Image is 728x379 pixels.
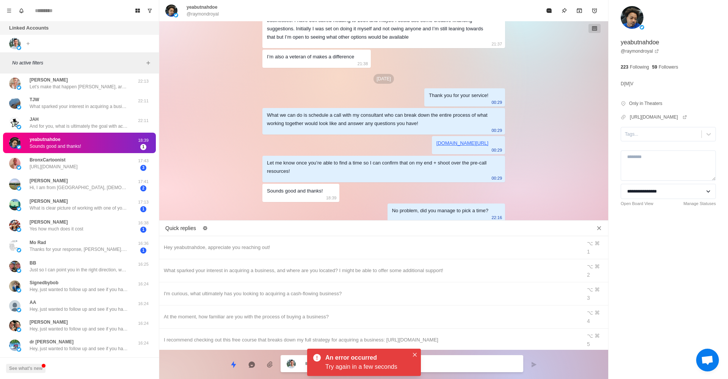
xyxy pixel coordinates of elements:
p: BronxCartoonist [30,157,66,163]
button: See what's new [6,364,45,373]
img: picture [9,38,20,49]
p: What sparked your interest in acquiring a business, and where are you located? I might be able to... [30,103,128,110]
p: 16:38 [134,220,153,226]
img: picture [17,347,21,352]
div: What we can do is schedule a call with my consultant who can break down the entire process of wha... [267,111,488,128]
img: picture [9,137,20,149]
p: Hey, just wanted to follow up and see if you had a chance to check out the course I sent over. Ha... [30,286,128,293]
p: 00:29 [491,98,502,106]
img: picture [9,280,20,292]
p: JAH [30,116,39,123]
div: ⌥ ⌘ 4 [587,309,604,325]
div: ⌥ ⌘ 2 [587,262,604,279]
p: Quick replies [165,224,196,232]
p: 22:13 [134,78,153,85]
p: 16:25 [134,261,153,268]
p: 16:24 [134,301,153,307]
div: I’m interested although I don’t need “coached” per se, I really just need to know where I can fin... [267,8,488,41]
img: picture [17,227,21,232]
button: Close [410,350,419,359]
img: picture [9,240,20,252]
span: 3 [140,165,146,171]
button: Add account [24,39,33,48]
div: ⌥ ⌘ 3 [587,285,604,302]
button: Send message [526,357,541,372]
p: No active filters [12,60,144,66]
p: [PERSON_NAME] [30,219,68,226]
span: 1 [140,206,146,212]
button: Close quick replies [593,222,605,234]
div: I’m also a veteran of makes a difference [267,53,354,61]
p: 22:16 [491,213,502,222]
p: 59 [652,64,657,70]
div: I'm curious, what ultimately has you looking to acquiring a cash-flowing business? [164,290,577,298]
span: 1 [140,227,146,233]
button: Add media [262,357,278,372]
button: Board View [132,5,144,17]
p: Just so I can point you in the right direction, what do you feel is the biggest factor holding yo... [30,266,128,273]
p: 22:11 [134,117,153,124]
button: Pin [557,3,572,18]
div: Thank you for your service! [429,91,488,100]
button: Menu [3,5,15,17]
p: yeabutnahdoe [187,4,217,11]
img: picture [17,186,21,191]
img: picture [17,145,21,149]
img: picture [17,125,21,129]
div: What sparked your interest in acquiring a business, and where are you located? I might be able to... [164,266,577,275]
p: [DATE] [373,74,394,84]
p: Hey, just wanted to follow up and see if you had a chance to check out the course I sent over. Ha... [30,345,128,352]
img: picture [9,199,20,210]
span: 1 [140,144,146,150]
a: Manage Statuses [683,200,716,207]
p: D[M]V [621,80,633,88]
img: picture [9,300,20,312]
p: Let's make that happen [PERSON_NAME], are you specifically looking to start a business, or are yo... [30,83,128,90]
button: Archive [572,3,587,18]
p: 00:29 [491,174,502,182]
img: picture [9,117,20,128]
p: [URL][DOMAIN_NAME] [30,163,78,170]
p: [PERSON_NAME] [30,77,68,83]
img: picture [17,207,21,211]
p: 00:29 [491,146,502,154]
img: picture [9,78,20,89]
p: 18:39 [134,137,153,144]
div: An error occurred [325,353,406,362]
p: Yes how much does it cost [30,226,83,232]
p: Hi, I am from [GEOGRAPHIC_DATA], [DEMOGRAPHIC_DATA]. I want to acquire a business to give it a co... [30,184,128,191]
p: yeabutnahdoe [621,38,659,47]
p: What is clear picture of working with one of your consultants? What is the cost? [30,205,128,211]
p: Linked Accounts [9,24,49,32]
img: picture [17,45,21,50]
button: Notifications [15,5,27,17]
p: Signedbybob [30,279,58,286]
div: Hey yeabutnahdoe, appreciate you reaching out! [164,243,577,252]
p: Hey, just wanted to follow up and see if you had a chance to check out the course I sent over. Ha... [30,326,128,332]
div: No problem, did you manage to pick a time? [392,207,488,215]
img: picture [17,165,21,170]
div: ⌥ ⌘ 1 [587,239,604,256]
a: Open Board View [621,200,653,207]
p: Following [630,64,649,70]
p: Thanks for your response, [PERSON_NAME]. My wife and I, we have been looking for additional incom... [30,246,128,253]
img: picture [621,6,643,29]
p: dr [PERSON_NAME] [30,338,74,345]
img: picture [17,268,21,273]
p: Sounds good and thanks! [30,143,81,150]
img: picture [9,97,20,109]
img: picture [17,85,21,90]
img: picture [174,13,178,17]
div: I recommend checking out this free course that breaks down my full strategy for acquiring a busin... [164,336,577,344]
div: Open chat [696,349,719,371]
span: 2 [140,185,146,191]
img: picture [165,5,177,17]
img: picture [17,288,21,293]
p: AA [30,299,36,306]
img: picture [17,327,21,332]
div: Try again in a few seconds [325,362,409,371]
p: TJW [30,96,39,103]
p: yeabutnahdoe [30,136,60,143]
p: And for you, what is ultimately the goal with acquiring a business? [30,123,128,130]
img: picture [17,308,21,312]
